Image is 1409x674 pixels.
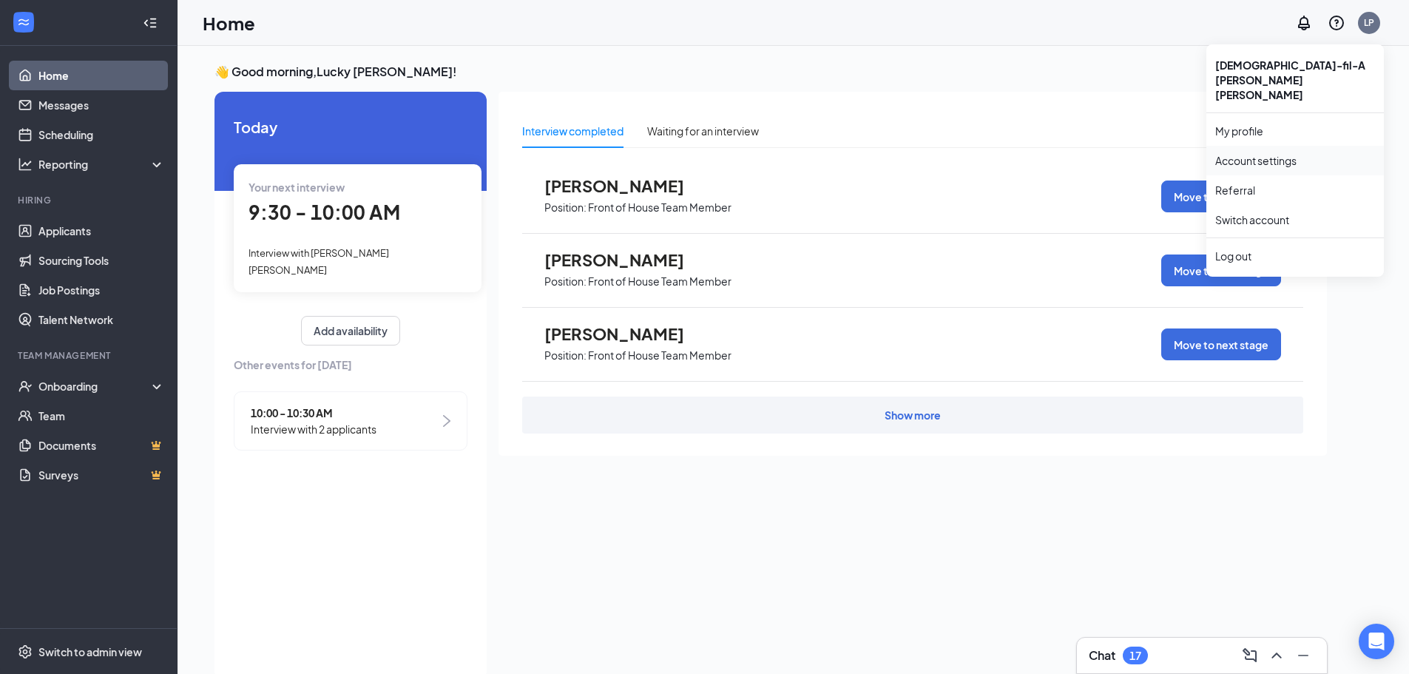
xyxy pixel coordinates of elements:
[18,157,33,172] svg: Analysis
[38,379,152,394] div: Onboarding
[1206,50,1384,109] div: [DEMOGRAPHIC_DATA]-fil-A [PERSON_NAME] [PERSON_NAME]
[38,644,142,659] div: Switch to admin view
[203,10,255,36] h1: Home
[544,176,707,195] span: [PERSON_NAME]
[885,408,941,422] div: Show more
[588,200,731,215] p: Front of House Team Member
[249,200,400,224] span: 9:30 - 10:00 AM
[1295,14,1313,32] svg: Notifications
[1129,650,1141,662] div: 17
[1238,644,1262,667] button: ComposeMessage
[38,216,165,246] a: Applicants
[647,123,759,139] div: Waiting for an interview
[1359,624,1394,659] div: Open Intercom Messenger
[38,275,165,305] a: Job Postings
[38,90,165,120] a: Messages
[251,405,376,421] span: 10:00 - 10:30 AM
[1241,647,1259,664] svg: ComposeMessage
[249,181,345,194] span: Your next interview
[544,274,587,289] p: Position:
[1268,647,1285,664] svg: ChevronUp
[38,246,165,275] a: Sourcing Tools
[18,349,162,362] div: Team Management
[1215,249,1375,263] div: Log out
[38,61,165,90] a: Home
[1215,213,1289,226] a: Switch account
[544,324,707,343] span: [PERSON_NAME]
[1328,14,1345,32] svg: QuestionInfo
[1161,328,1281,360] button: Move to next stage
[249,247,389,275] span: Interview with [PERSON_NAME] [PERSON_NAME]
[38,431,165,460] a: DocumentsCrown
[522,123,624,139] div: Interview completed
[544,348,587,363] p: Position:
[1265,644,1288,667] button: ChevronUp
[588,274,731,289] p: Front of House Team Member
[38,401,165,431] a: Team
[1215,153,1375,168] a: Account settings
[1364,16,1374,29] div: LP
[38,305,165,334] a: Talent Network
[1215,124,1375,138] a: My profile
[16,15,31,30] svg: WorkstreamLogo
[1089,647,1115,664] h3: Chat
[1161,255,1281,286] button: Move to next stage
[251,421,376,437] span: Interview with 2 applicants
[234,115,467,138] span: Today
[1215,183,1375,198] a: Referral
[18,194,162,206] div: Hiring
[214,64,1327,80] h3: 👋 Good morning, Lucky [PERSON_NAME] !
[38,460,165,490] a: SurveysCrown
[234,357,467,373] span: Other events for [DATE]
[18,644,33,659] svg: Settings
[544,200,587,215] p: Position:
[301,316,400,346] button: Add availability
[1294,647,1312,664] svg: Minimize
[1161,181,1281,212] button: Move to next stage
[544,250,707,269] span: [PERSON_NAME]
[38,120,165,149] a: Scheduling
[143,16,158,30] svg: Collapse
[18,379,33,394] svg: UserCheck
[1291,644,1315,667] button: Minimize
[588,348,731,363] p: Front of House Team Member
[38,157,166,172] div: Reporting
